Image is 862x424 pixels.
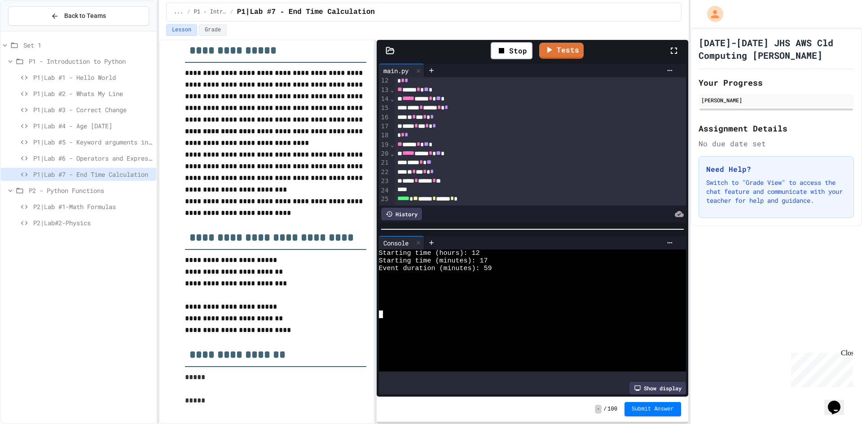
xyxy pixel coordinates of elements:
h1: [DATE]-[DATE] JHS AWS Cld Computing [PERSON_NAME] [699,36,854,61]
span: Fold line [390,141,394,148]
div: 19 [379,140,390,149]
span: Set 1 [23,40,153,50]
span: Fold line [390,150,394,157]
span: P1|Lab #7 - End Time Calculation [237,7,375,17]
span: P1|Lab #6 - Operators and Expressions Lab [33,153,153,163]
div: 13 [379,86,390,95]
div: main.py [379,66,413,75]
div: 21 [379,158,390,167]
div: 23 [379,177,390,186]
p: Switch to "Grade View" to access the chat feature and communicate with your teacher for help and ... [706,178,846,205]
span: Fold line [390,86,394,93]
span: P1|Lab #5 - Keyword arguments in print [33,137,153,147]
div: Console [379,236,424,249]
span: Event duration (minutes): 59 [379,265,492,272]
div: 25 [379,195,390,204]
iframe: chat widget [824,388,853,415]
div: 20 [379,149,390,158]
div: My Account [698,4,726,24]
span: Submit Answer [632,406,674,413]
span: 100 [607,406,617,413]
div: 12 [379,76,390,85]
span: Starting time (hours): 12 [379,249,480,257]
div: History [381,208,422,220]
span: Fold line [390,95,394,102]
span: P1|Lab #1 - Hello World [33,73,153,82]
div: 15 [379,104,390,113]
div: [PERSON_NAME] [701,96,851,104]
div: 16 [379,113,390,122]
div: Chat with us now!Close [4,4,62,57]
div: 14 [379,95,390,104]
div: 22 [379,168,390,177]
button: Back to Teams [8,6,149,26]
h2: Assignment Details [699,122,854,135]
span: ... [174,9,184,16]
span: P2 - Python Functions [29,186,153,195]
span: / [187,9,190,16]
iframe: chat widget [787,349,853,387]
h3: Need Help? [706,164,846,175]
div: Stop [491,42,532,59]
div: main.py [379,64,424,77]
span: P1|Lab #7 - End Time Calculation [33,170,153,179]
div: 17 [379,122,390,131]
span: Back to Teams [64,11,106,21]
button: Lesson [166,24,197,36]
button: Submit Answer [625,402,681,416]
span: P1 - Introduction to Python [29,57,153,66]
button: Grade [199,24,227,36]
div: 24 [379,186,390,195]
span: P2|Lab#2-Physics [33,218,153,227]
div: Show display [629,382,686,394]
h2: Your Progress [699,76,854,89]
div: Console [379,238,413,248]
span: P1|Lab #3 - Correct Change [33,105,153,114]
div: 18 [379,131,390,140]
span: P1|Lab #4 - Age [DATE] [33,121,153,131]
span: P1|Lab #2 - Whats My Line [33,89,153,98]
span: P1 - Introduction to Python [194,9,227,16]
span: P2|Lab #1-Math Formulas [33,202,153,211]
a: Tests [539,43,584,59]
span: Starting time (minutes): 17 [379,257,488,265]
span: / [230,9,233,16]
span: / [603,406,607,413]
span: - [595,405,602,414]
div: No due date set [699,138,854,149]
